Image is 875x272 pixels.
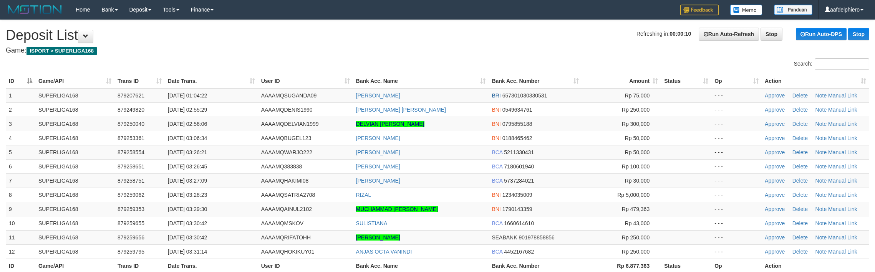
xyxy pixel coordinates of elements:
span: Rp 30,000 [625,178,650,184]
span: Rp 100,000 [622,163,650,170]
span: BCA [492,249,502,255]
a: Manual Link [828,107,857,113]
span: BNI [492,206,500,212]
span: Copy 1234035009 to clipboard [502,192,532,198]
th: Status: activate to sort column ascending [661,74,711,88]
span: BCA [492,220,502,226]
td: 5 [6,145,35,159]
span: 879259795 [118,249,144,255]
a: ANJAS OCTA VANINDI [356,249,412,255]
strong: 00:00:10 [670,31,691,37]
span: 879253361 [118,135,144,141]
span: Rp 300,000 [622,121,650,127]
a: Run Auto-DPS [796,28,847,40]
a: DELVIAN [PERSON_NAME] [356,121,424,127]
span: BRI [492,92,500,99]
td: SUPERLIGA168 [35,216,114,230]
a: Manual Link [828,149,857,155]
span: [DATE] 03:29:30 [168,206,207,212]
span: 879258651 [118,163,144,170]
th: Bank Acc. Name: activate to sort column ascending [353,74,489,88]
td: 3 [6,117,35,131]
span: BNI [492,135,500,141]
td: 6 [6,159,35,173]
a: Approve [765,92,785,99]
h4: Game: [6,47,869,54]
span: 879259656 [118,234,144,241]
span: AAAAMQSUGANDA09 [261,92,317,99]
td: 2 [6,102,35,117]
td: 12 [6,244,35,259]
span: Copy 1790143359 to clipboard [502,206,532,212]
a: Note [815,92,827,99]
th: Date Trans.: activate to sort column ascending [165,74,258,88]
a: Approve [765,220,785,226]
th: Trans ID: activate to sort column ascending [114,74,165,88]
span: BCA [492,149,502,155]
th: Action: activate to sort column ascending [762,74,869,88]
span: [DATE] 03:26:21 [168,149,207,155]
span: AAAAMQHOKIKUY01 [261,249,315,255]
a: Note [815,249,827,255]
img: panduan.png [774,5,812,15]
td: 11 [6,230,35,244]
a: Manual Link [828,163,857,170]
td: - - - [711,131,762,145]
td: SUPERLIGA168 [35,102,114,117]
span: [DATE] 03:31:14 [168,249,207,255]
a: Delete [792,206,808,212]
a: SULISTIANA [356,220,388,226]
a: Stop [848,28,869,40]
td: 8 [6,188,35,202]
a: Manual Link [828,234,857,241]
a: Approve [765,206,785,212]
span: Rp 50,000 [625,135,650,141]
span: 879249820 [118,107,144,113]
span: Copy 5737284021 to clipboard [504,178,534,184]
span: [DATE] 03:30:42 [168,234,207,241]
a: Approve [765,135,785,141]
td: - - - [711,216,762,230]
td: - - - [711,88,762,103]
span: [DATE] 03:30:42 [168,220,207,226]
th: Game/API: activate to sort column ascending [35,74,114,88]
td: - - - [711,102,762,117]
a: Note [815,163,827,170]
a: Manual Link [828,192,857,198]
td: 9 [6,202,35,216]
a: Manual Link [828,249,857,255]
td: SUPERLIGA168 [35,230,114,244]
span: Copy 7180601940 to clipboard [504,163,534,170]
a: Delete [792,149,808,155]
span: Copy 0549634761 to clipboard [502,107,532,113]
td: 1 [6,88,35,103]
a: Stop [761,28,782,41]
td: SUPERLIGA168 [35,145,114,159]
td: SUPERLIGA168 [35,117,114,131]
span: [DATE] 02:56:06 [168,121,207,127]
a: Note [815,107,827,113]
a: Approve [765,107,785,113]
span: Rp 479,363 [622,206,650,212]
span: Copy 657301030330531 to clipboard [502,92,547,99]
a: Run Auto-Refresh [699,28,759,41]
td: SUPERLIGA168 [35,131,114,145]
a: Approve [765,149,785,155]
td: - - - [711,117,762,131]
td: SUPERLIGA168 [35,88,114,103]
th: User ID: activate to sort column ascending [258,74,353,88]
span: [DATE] 03:27:09 [168,178,207,184]
input: Search: [815,58,869,70]
a: Delete [792,121,808,127]
a: Approve [765,192,785,198]
span: BNI [492,107,500,113]
a: Delete [792,135,808,141]
img: Feedback.jpg [680,5,719,15]
span: Copy 5211330431 to clipboard [504,149,534,155]
a: Delete [792,107,808,113]
a: [PERSON_NAME] [356,92,400,99]
span: Rp 75,000 [625,92,650,99]
td: SUPERLIGA168 [35,202,114,216]
a: Delete [792,192,808,198]
a: MUCHAMMAD [PERSON_NAME] [356,206,438,212]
